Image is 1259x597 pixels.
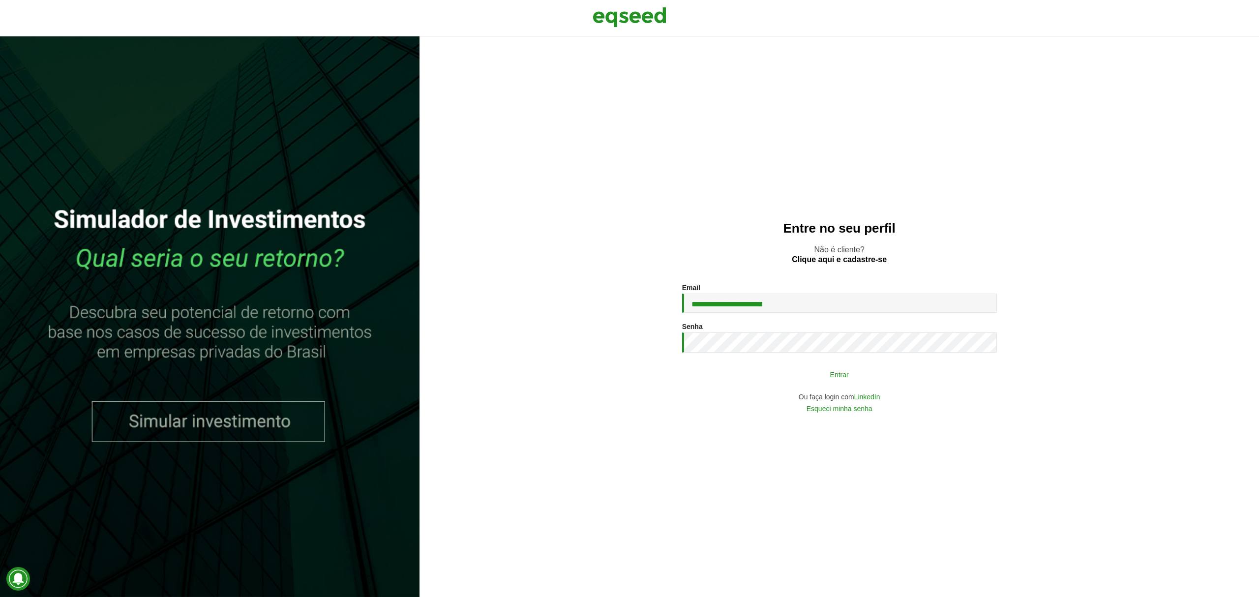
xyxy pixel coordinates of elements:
[682,393,997,400] div: Ou faça login com
[854,393,880,400] a: LinkedIn
[439,245,1239,264] p: Não é cliente?
[682,284,700,291] label: Email
[712,365,967,384] button: Entrar
[439,221,1239,236] h2: Entre no seu perfil
[682,323,703,330] label: Senha
[807,405,872,412] a: Esqueci minha senha
[792,256,887,264] a: Clique aqui e cadastre-se
[593,5,666,30] img: EqSeed Logo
